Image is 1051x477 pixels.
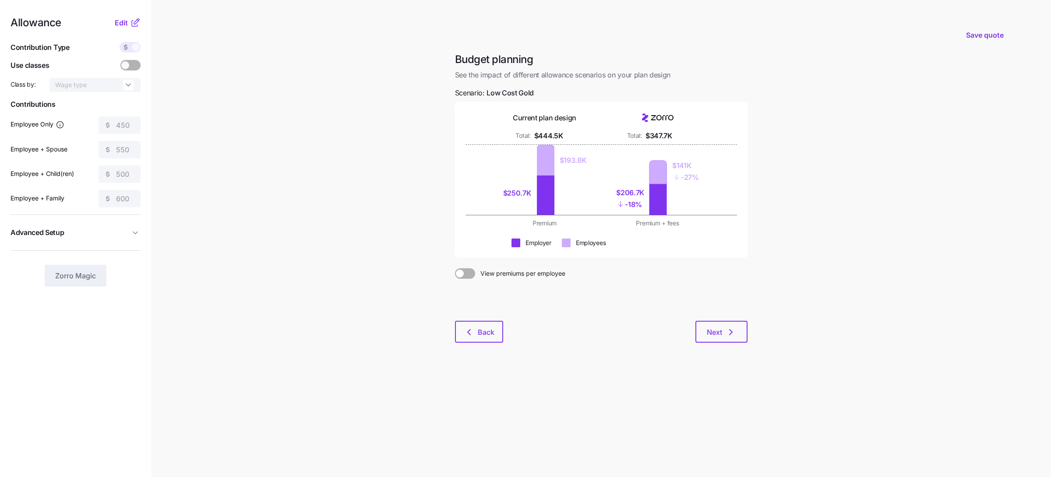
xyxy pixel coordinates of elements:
[11,42,70,53] span: Contribution Type
[455,53,748,66] h1: Budget planning
[959,23,1011,47] button: Save quote
[11,119,64,129] label: Employee Only
[672,160,699,171] div: $141K
[525,238,551,247] div: Employer
[616,198,644,210] div: - 18%
[672,171,699,183] div: - 27%
[494,219,596,228] div: Premium
[455,70,748,81] span: See the impact of different allowance scenarios on your plan design
[11,80,35,89] span: Class by:
[560,155,586,166] div: $193.8K
[455,88,534,98] span: Scenario:
[45,265,106,287] button: Zorro Magic
[645,130,672,141] div: $347.7K
[11,18,61,28] span: Allowance
[478,327,494,337] span: Back
[515,131,530,140] div: Total:
[576,238,606,247] div: Employees
[115,18,130,28] button: Edit
[607,219,709,228] div: Premium + fees
[11,60,49,71] span: Use classes
[11,169,74,179] label: Employee + Child(ren)
[503,188,532,199] div: $250.7K
[966,30,1004,40] span: Save quote
[487,88,534,98] span: Low Cost Gold
[627,131,642,140] div: Total:
[695,321,748,343] button: Next
[55,270,96,281] span: Zorro Magic
[115,18,128,28] span: Edit
[513,112,576,123] div: Current plan design
[11,227,64,238] span: Advanced Setup
[11,193,64,203] label: Employee + Family
[11,99,141,110] span: Contributions
[534,130,563,141] div: $444.5K
[707,327,722,337] span: Next
[616,187,644,198] div: $206.7K
[11,144,67,154] label: Employee + Spouse
[455,321,503,343] button: Back
[475,268,565,279] span: View premiums per employee
[11,222,141,243] button: Advanced Setup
